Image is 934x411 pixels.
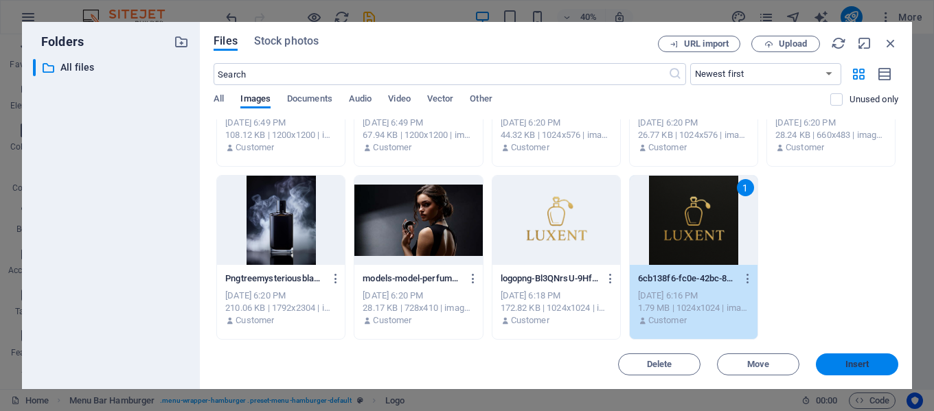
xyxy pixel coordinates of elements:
button: Delete [618,353,700,375]
div: [DATE] 6:20 PM [501,117,612,129]
div: ​ [33,59,36,76]
div: [DATE] 6:20 PM [363,290,474,302]
p: Customer [236,314,274,327]
p: Customer [236,141,274,154]
p: Customer [648,141,687,154]
span: Upload [779,40,807,48]
div: 1.79 MB | 1024x1024 | image/png [638,302,749,314]
div: [DATE] 6:49 PM [363,117,474,129]
p: Pngtreemysteriousblackperfumebottlewith_16040934-yUqDz-r_gOzPD4HRIH_hyA.jpg [225,272,324,285]
div: [DATE] 6:16 PM [638,290,749,302]
div: 210.06 KB | 1792x2304 | image/jpeg [225,302,337,314]
button: Insert [816,353,898,375]
p: Customer [786,141,824,154]
i: Reload [831,36,846,51]
div: 1 [737,179,754,196]
span: Insert [845,360,869,368]
span: Images [240,91,271,110]
div: [DATE] 6:49 PM [225,117,337,129]
button: URL import [658,36,740,52]
div: [DATE] 6:18 PM [501,290,612,302]
span: Documents [287,91,332,110]
span: Delete [647,360,672,368]
p: Customer [373,141,411,154]
span: Files [214,33,238,49]
button: Move [717,353,799,375]
div: 26.77 KB | 1024x576 | image/jpeg [638,129,749,141]
p: logopng-Bl3QNrsU-9HfHEIZwaGCCw.png [501,272,600,285]
div: [DATE] 6:20 PM [775,117,887,129]
i: Create new folder [174,34,189,49]
div: 28.24 KB | 660x483 | image/jpeg [775,129,887,141]
i: Minimize [857,36,872,51]
div: 44.32 KB | 1024x576 | image/jpeg [501,129,612,141]
p: Customer [373,314,411,327]
span: URL import [684,40,729,48]
input: Search [214,63,668,85]
span: Video [388,91,410,110]
p: models-model-perfume-woman-wallpaper-preview-ZmiBrzmake46CY-mh2O9XQ.jpg [363,272,462,285]
div: 67.94 KB | 1200x1200 | image/jpeg [363,129,474,141]
div: [DATE] 6:20 PM [225,290,337,302]
p: Customer [648,314,687,327]
span: Vector [427,91,454,110]
p: All files [60,60,163,75]
p: Folders [33,33,84,51]
span: All [214,91,224,110]
span: Stock photos [254,33,319,49]
div: 108.12 KB | 1200x1200 | image/jpeg [225,129,337,141]
p: 6cb138f6-fc0e-42bc-8d4a-f691469c00461-cuoa9uc3gvUuo42H_PEY_w.png [638,272,737,285]
p: Customer [511,141,549,154]
span: Other [470,91,492,110]
p: Unused only [850,93,898,106]
span: Audio [349,91,372,110]
div: 172.82 KB | 1024x1024 | image/png [501,302,612,314]
button: Upload [751,36,820,52]
span: Move [747,360,769,368]
i: Close [883,36,898,51]
div: [DATE] 6:20 PM [638,117,749,129]
p: Customer [511,314,549,327]
div: 28.17 KB | 728x410 | image/jpeg [363,302,474,314]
